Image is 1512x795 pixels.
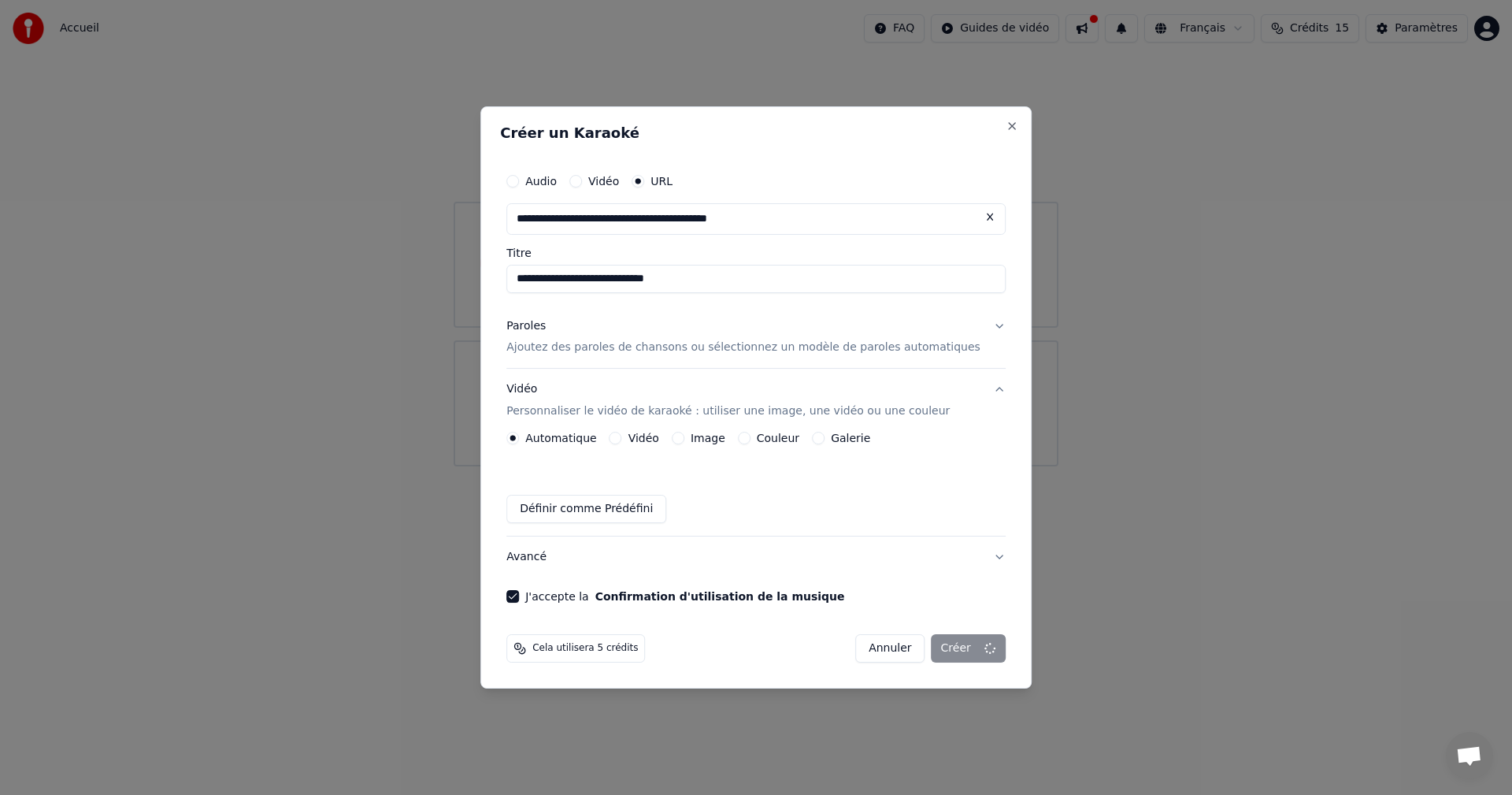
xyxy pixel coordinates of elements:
label: Audio [525,176,557,187]
label: Titre [506,247,1006,258]
label: Vidéo [628,433,659,444]
p: Personnaliser le vidéo de karaoké : utiliser une image, une vidéo ou une couleur [506,403,950,419]
label: Automatique [525,433,596,444]
button: Définir comme Prédéfini [506,495,666,523]
button: ParolesAjoutez des paroles de chansons ou sélectionnez un modèle de paroles automatiques [506,306,1006,369]
p: Ajoutez des paroles de chansons ou sélectionnez un modèle de paroles automatiques [506,340,980,356]
label: Image [691,433,725,444]
label: URL [650,176,673,187]
button: VidéoPersonnaliser le vidéo de karaoké : utiliser une image, une vidéo ou une couleur [506,370,1006,433]
div: Paroles [506,318,546,334]
span: Cela utilisera 5 crédits [532,642,638,655]
label: Couleur [757,433,799,444]
h2: Créer un Karaoké [500,126,1012,140]
div: VidéoPersonnaliser le vidéo de karaoké : utiliser une image, une vidéo ou une couleur [506,432,1006,536]
button: J'accepte la [595,591,845,602]
label: Galerie [831,433,870,444]
button: Avancé [506,537,1006,578]
div: Vidéo [506,382,950,420]
button: Annuler [855,634,925,663]
label: J'accepte la [525,591,844,602]
label: Vidéo [588,176,619,187]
